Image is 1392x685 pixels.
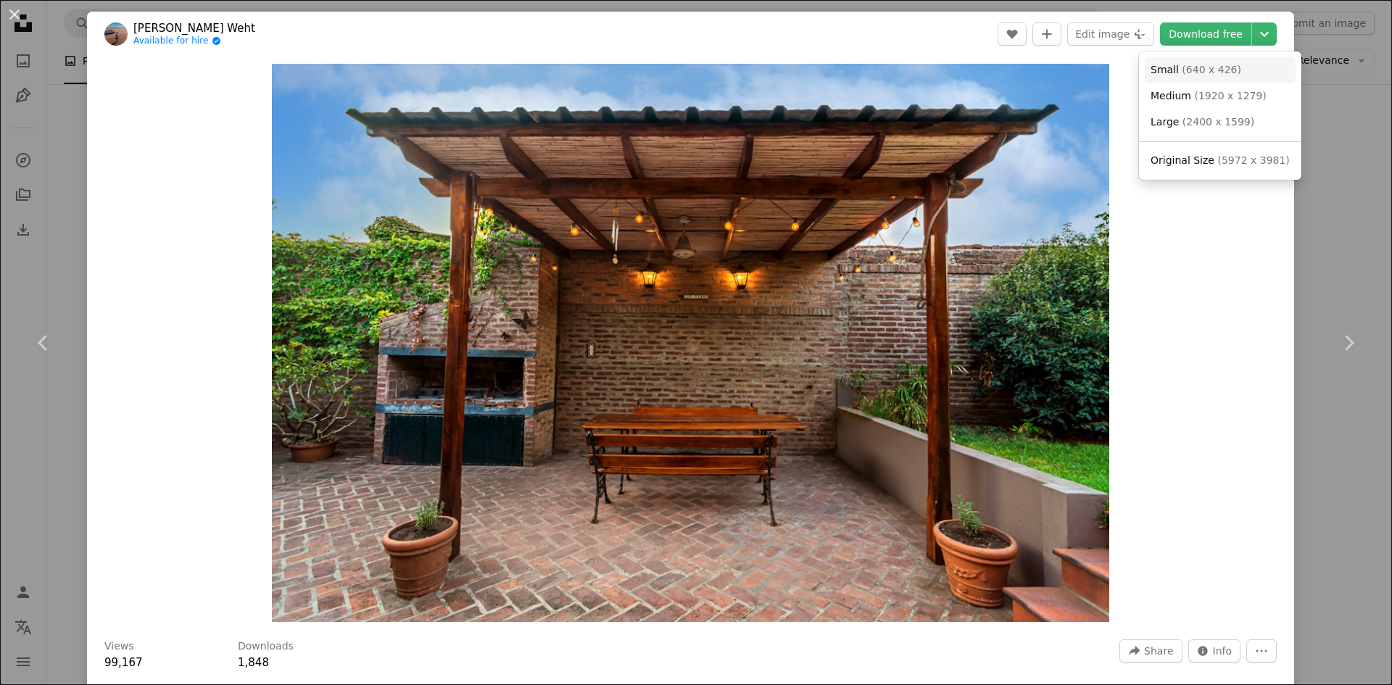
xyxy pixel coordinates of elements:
span: Original Size [1151,154,1214,166]
span: ( 5972 x 3981 ) [1217,154,1289,166]
span: ( 640 x 426 ) [1182,64,1241,75]
button: Choose download size [1252,22,1277,46]
span: ( 1920 x 1279 ) [1194,90,1266,101]
span: Medium [1151,90,1191,101]
span: ( 2400 x 1599 ) [1182,116,1254,128]
div: Choose download size [1139,51,1301,180]
span: Large [1151,116,1179,128]
span: Small [1151,64,1179,75]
